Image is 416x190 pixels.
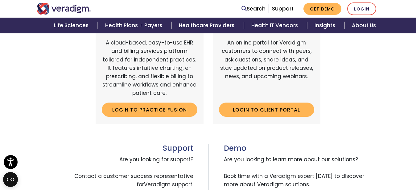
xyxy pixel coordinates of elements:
[219,39,315,97] p: An online portal for Veradigm customers to connect with peers, ask questions, share ideas, and st...
[102,103,197,117] a: Login to Practice Fusion
[272,5,294,12] a: Support
[37,144,193,153] h3: Support
[47,18,98,33] a: Life Sciences
[224,144,379,153] h3: Demo
[344,18,383,33] a: About Us
[102,39,197,97] p: A cloud-based, easy-to-use EHR and billing services platform tailored for independent practices. ...
[3,172,18,187] button: Open CMP widget
[37,3,91,15] img: Veradigm logo
[98,18,171,33] a: Health Plans + Payers
[347,2,376,15] a: Login
[303,3,341,15] a: Get Demo
[244,18,307,33] a: Health IT Vendors
[307,18,344,33] a: Insights
[219,103,315,117] a: Login to Client Portal
[171,18,244,33] a: Healthcare Providers
[241,5,266,13] a: Search
[144,181,193,188] span: Veradigm support.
